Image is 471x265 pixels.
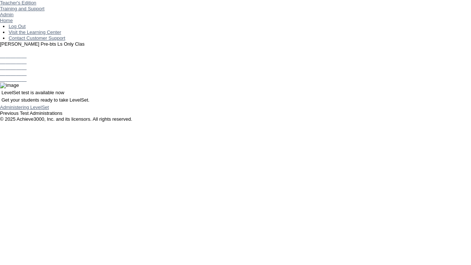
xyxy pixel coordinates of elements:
a: Contact Customer Support [8,35,65,41]
p: Get your students ready to take LevelSet. [1,97,470,103]
a: Log Out [8,24,25,29]
a: Visit the Learning Center [8,29,61,35]
p: LevelSet test is available now [1,90,470,96]
img: teacher_arrow_small.png [45,6,47,8]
